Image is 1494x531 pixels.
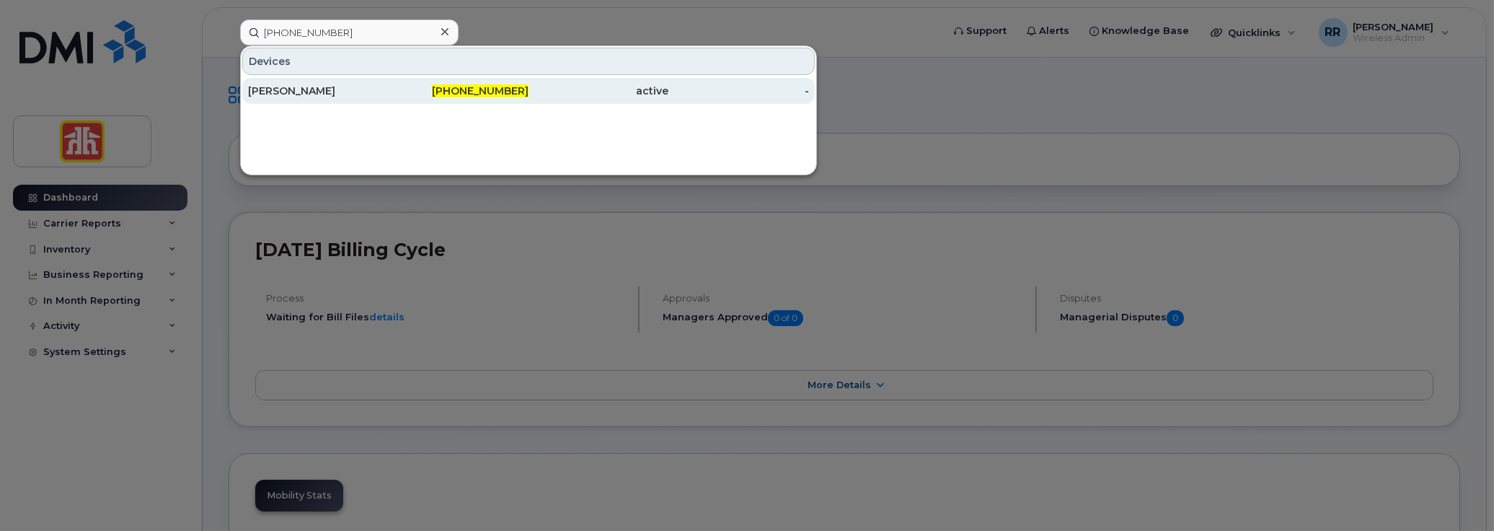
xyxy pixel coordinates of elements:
a: [PERSON_NAME][PHONE_NUMBER]active- [242,78,815,104]
div: Devices [242,48,815,75]
span: [PHONE_NUMBER] [432,84,529,97]
div: - [669,84,810,98]
div: active [529,84,669,98]
div: [PERSON_NAME] [248,84,389,98]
